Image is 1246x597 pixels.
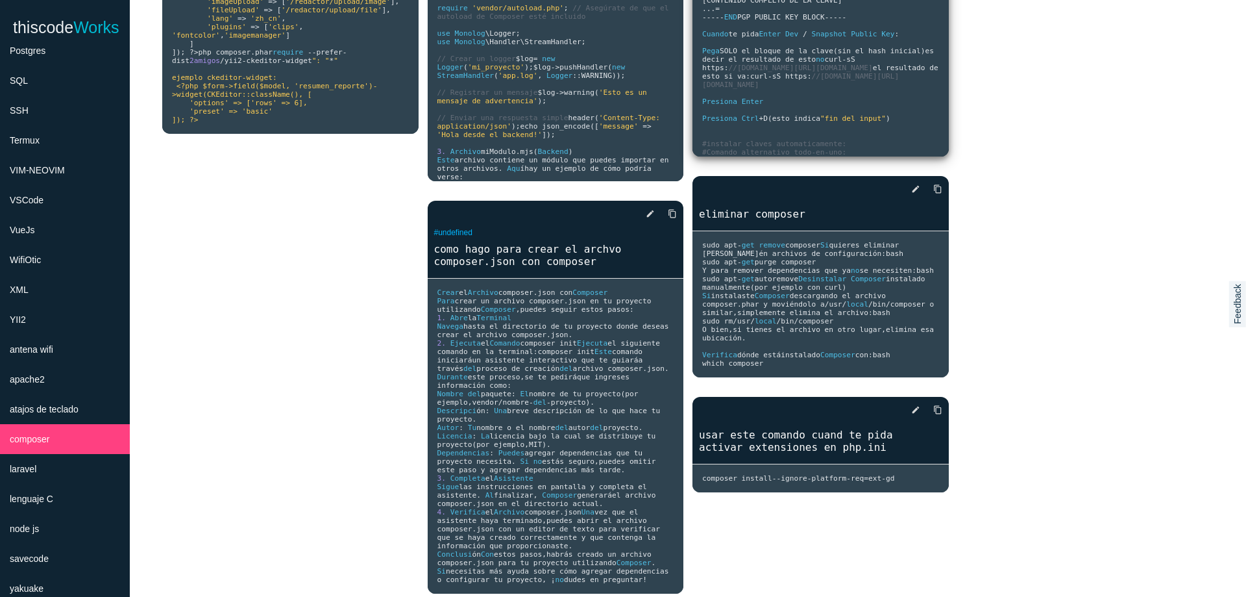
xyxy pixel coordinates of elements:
[10,374,45,385] span: apache2
[668,202,677,225] i: content_copy
[481,339,489,348] span: el
[542,131,555,139] span: ]);
[733,325,881,334] span: si tienes el archivo en otro lugar
[10,195,43,205] span: VSCode
[816,55,824,64] span: no
[772,72,807,81] span: sS https
[755,317,777,325] span: local
[437,322,463,331] span: Navega
[559,63,607,71] span: pushHandler
[759,30,781,38] span: Enter
[533,348,538,356] span: :
[572,288,607,297] span: Composer
[538,147,568,156] span: Backend
[868,300,873,309] span: /
[454,297,563,305] span: crear un archivo composer
[711,292,754,300] span: instalaste
[785,241,820,249] span: composer
[437,114,568,122] span: // Enviar una respuesta simple
[476,314,511,322] span: Terminal
[702,47,720,55] span: Pega
[564,4,568,12] span: ;
[807,72,812,81] span: :
[437,314,446,322] span: 1.
[286,57,311,65] span: widget
[702,325,938,342] span: elimina esa ubicaci
[842,300,847,309] span: /
[568,147,573,156] span: )
[533,63,551,71] span: $log
[702,30,728,38] span: Cuando
[537,97,546,105] span: );
[542,55,555,63] span: new
[281,6,382,14] span: '/redactor/upload/file'
[10,314,26,325] span: YII2
[642,122,651,131] span: =>
[794,300,824,309] span: ndolo a
[238,14,246,23] span: =>
[763,114,768,123] span: D
[255,48,273,57] span: phar
[10,225,34,235] span: VueJs
[273,48,303,57] span: require
[798,275,846,283] span: Desinstalar
[581,38,586,46] span: ;
[737,258,742,266] span: -
[516,55,533,63] span: $log
[642,164,647,173] span: í
[720,47,833,55] span: SOLO el bloque de la clave
[437,288,459,297] span: Crear
[811,30,846,38] span: Snapshot
[468,288,498,297] span: Archivo
[911,177,920,201] i: edit
[702,266,934,283] span: bash sudo apt
[437,38,450,46] span: use
[459,173,463,181] span: :
[533,147,538,156] span: (
[10,255,41,265] span: WifiOtic
[702,97,737,106] span: Presiona
[833,47,838,55] span: (
[172,48,185,57] span: ]);
[829,300,842,309] span: usr
[1228,281,1245,327] a: Feedback
[746,72,750,81] span: :
[772,114,820,123] span: esto indica
[277,6,282,14] span: [
[225,31,286,40] span: 'imagemanager'
[568,114,594,122] span: header
[10,404,79,414] span: atajos de teclado
[524,164,607,173] span: hay un ejemplo de c
[454,29,485,38] span: Monolog
[737,13,825,21] span: PGP PUBLIC KEY BLOCK
[881,30,894,38] span: Key
[572,71,581,80] span: ::
[13,6,119,48] a: thiscodeWorks
[842,55,847,64] span: -
[207,6,260,14] span: 'fileUpload'
[692,207,949,222] a: eliminar composer
[702,300,938,317] span: composer o similar
[755,275,798,283] span: autoremove
[437,156,674,173] span: dulo que puedes importar en otros archivos
[207,23,247,31] span: 'plugins'
[437,339,446,348] span: 2.
[657,202,677,225] a: Copy to Clipboard
[702,72,899,89] span: //[DOMAIN_NAME][URL][DOMAIN_NAME]
[308,48,316,57] span: --
[533,55,538,63] span: =
[590,122,598,131] span: ([
[842,283,847,292] span: )
[263,6,272,14] span: =>
[10,434,49,444] span: composer
[437,156,455,164] span: Este
[912,266,916,275] span: :
[437,71,495,80] span: StreamHandler
[803,30,807,38] span: /
[750,317,755,325] span: /
[724,13,737,21] span: END
[551,63,559,71] span: ->
[220,57,225,65] span: /
[568,331,573,339] span: .
[533,288,538,297] span: .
